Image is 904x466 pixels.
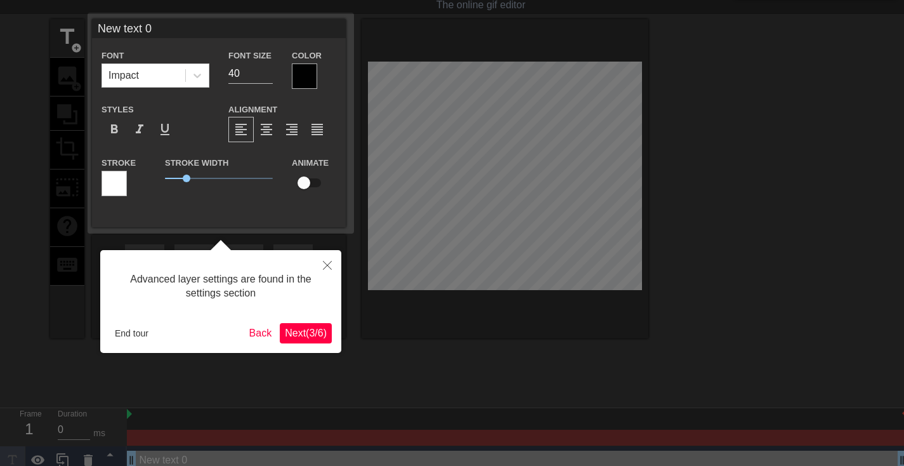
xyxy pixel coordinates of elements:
[110,324,154,343] button: End tour
[244,323,277,343] button: Back
[285,328,327,338] span: Next ( 3 / 6 )
[110,260,332,314] div: Advanced layer settings are found in the settings section
[313,250,341,279] button: Close
[280,323,332,343] button: Next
